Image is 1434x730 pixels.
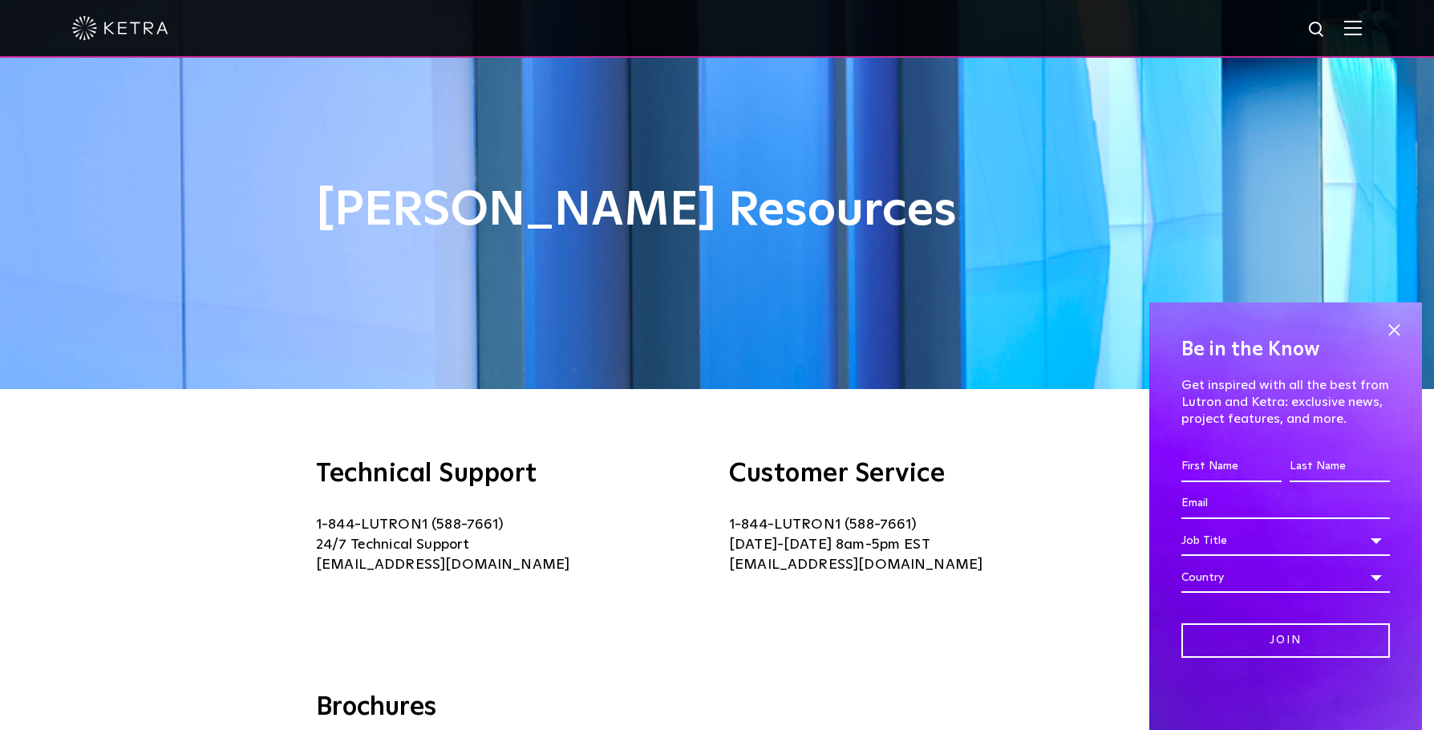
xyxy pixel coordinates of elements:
img: Hamburger%20Nav.svg [1344,20,1362,35]
a: [EMAIL_ADDRESS][DOMAIN_NAME] [316,558,569,572]
img: search icon [1307,20,1327,40]
p: 1-844-LUTRON1 (588-7661) 24/7 Technical Support [316,515,705,575]
div: Job Title [1181,525,1390,556]
img: ketra-logo-2019-white [72,16,168,40]
h1: [PERSON_NAME] Resources [316,185,1118,237]
h3: Brochures [316,691,1118,725]
div: Country [1181,562,1390,593]
input: First Name [1181,452,1282,482]
input: Join [1181,623,1390,658]
p: Get inspired with all the best from Lutron and Ketra: exclusive news, project features, and more. [1181,377,1390,427]
h3: Customer Service [729,461,1118,487]
input: Email [1181,489,1390,519]
h3: Technical Support [316,461,705,487]
h4: Be in the Know [1181,335,1390,365]
input: Last Name [1290,452,1390,482]
p: 1-844-LUTRON1 (588-7661) [DATE]-[DATE] 8am-5pm EST [EMAIL_ADDRESS][DOMAIN_NAME] [729,515,1118,575]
